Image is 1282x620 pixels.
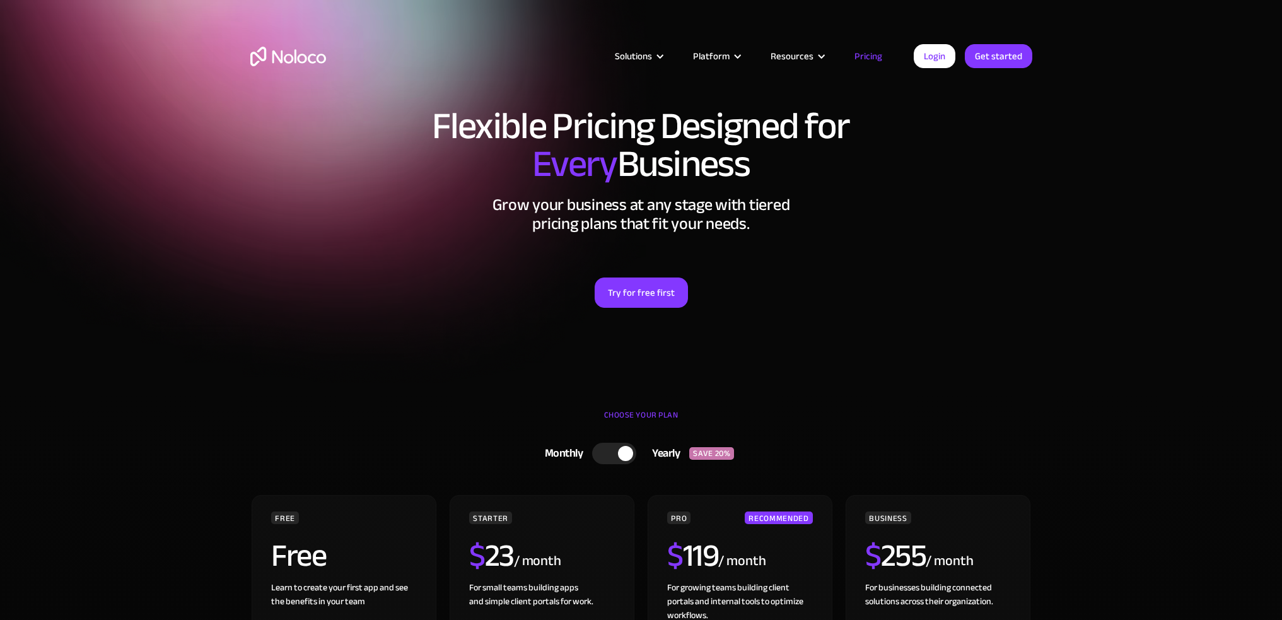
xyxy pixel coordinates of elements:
div: Resources [755,48,839,64]
div: SAVE 20% [689,447,734,460]
div: Yearly [636,444,689,463]
div: Solutions [615,48,652,64]
h2: Free [271,540,326,571]
span: $ [469,526,485,585]
div: / month [718,551,766,571]
a: Pricing [839,48,898,64]
a: Get started [965,44,1032,68]
div: RECOMMENDED [745,512,812,524]
div: / month [514,551,561,571]
h2: 255 [865,540,926,571]
div: STARTER [469,512,511,524]
div: Solutions [599,48,677,64]
h2: 119 [667,540,718,571]
h1: Flexible Pricing Designed for Business [250,107,1032,183]
a: Login [914,44,955,68]
span: $ [667,526,683,585]
div: / month [926,551,973,571]
span: $ [865,526,881,585]
div: Platform [677,48,755,64]
div: BUSINESS [865,512,911,524]
h2: 23 [469,540,514,571]
div: Platform [693,48,730,64]
div: CHOOSE YOUR PLAN [250,406,1032,437]
span: Every [532,129,617,199]
h2: Grow your business at any stage with tiered pricing plans that fit your needs. [250,196,1032,233]
div: FREE [271,512,299,524]
a: home [250,47,326,66]
div: PRO [667,512,691,524]
a: Try for free first [595,278,688,308]
div: Resources [771,48,813,64]
div: Monthly [529,444,593,463]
